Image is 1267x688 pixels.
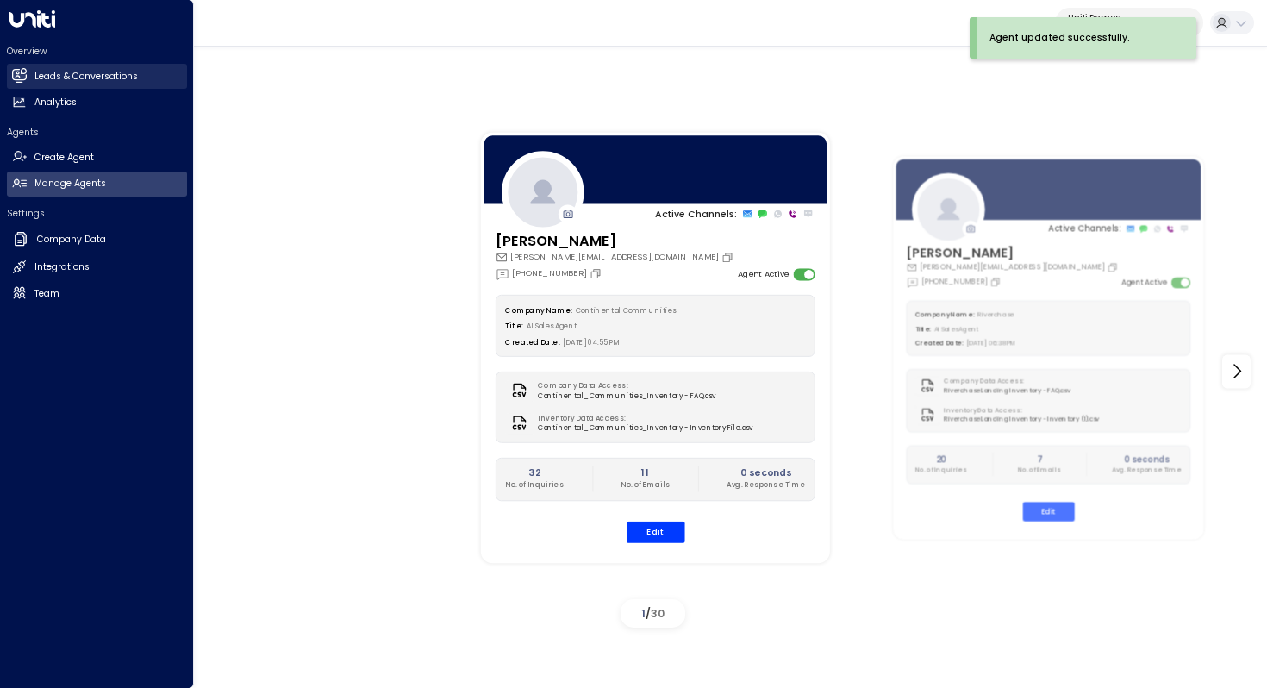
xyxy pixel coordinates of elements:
p: No. of Emails [621,480,670,491]
label: Agent Active [737,268,788,280]
h2: Agents [7,126,187,139]
label: Created Date: [915,339,964,347]
p: Active Channels: [655,207,737,221]
span: Continental_Communities_Inventory - FAQ.csv [538,391,715,401]
label: Company Data Access: [538,380,709,391]
button: Copy [721,251,737,263]
p: Active Channels: [1049,222,1121,235]
button: Edit [1023,502,1075,521]
h2: Company Data [37,233,106,247]
label: Title: [915,325,931,334]
h2: Leads & Conversations [34,70,138,84]
h2: 7 [1018,453,1061,465]
button: Copy [990,276,1004,287]
p: Avg. Response Time [727,480,805,491]
button: Uniti Demos4c025b01-9fa0-46ff-ab3a-a620b886896e [1055,8,1203,38]
p: No. of Emails [1018,466,1061,475]
h2: 0 seconds [1113,453,1183,465]
p: No. of Inquiries [505,480,564,491]
span: Continental Communities [575,305,675,315]
h2: Overview [7,45,187,58]
h3: [PERSON_NAME] [495,230,736,251]
span: Riverchase Landing Inventory - Inventory (1).csv [945,415,1100,424]
h3: [PERSON_NAME] [907,243,1121,262]
span: 30 [651,606,665,621]
div: Agent updated successfully. [989,31,1130,45]
div: [PERSON_NAME][EMAIL_ADDRESS][DOMAIN_NAME] [495,251,736,263]
button: Edit [626,521,684,542]
span: Continental_Communities_Inventory - Inventory File.csv [538,423,752,434]
a: Leads & Conversations [7,64,187,89]
label: Company Data Access: [945,377,1065,386]
h2: Analytics [34,96,77,109]
a: Manage Agents [7,172,187,197]
h2: Settings [7,207,187,220]
label: Created Date: [505,338,559,347]
div: / [621,599,685,628]
label: Company Name: [505,305,571,315]
p: Avg. Response Time [1113,466,1183,475]
label: Inventory Data Access: [538,413,747,423]
label: Inventory Data Access: [945,405,1095,415]
a: Team [7,281,187,306]
p: No. of Inquiries [915,466,967,475]
button: Copy [590,267,605,279]
label: Agent Active [1122,277,1168,288]
h2: Manage Agents [34,177,106,191]
span: 1 [641,606,646,621]
p: Uniti Demos [1068,12,1173,22]
h2: 11 [621,466,670,480]
span: AI Sales Agent [934,325,979,334]
a: Analytics [7,91,187,116]
div: [PHONE_NUMBER] [495,266,604,280]
div: [PHONE_NUMBER] [907,275,1004,287]
div: [PERSON_NAME][EMAIL_ADDRESS][DOMAIN_NAME] [907,261,1121,272]
h2: 20 [915,453,967,465]
span: [DATE] 04:55 PM [563,338,621,347]
h2: Team [34,287,59,301]
a: Company Data [7,226,187,253]
span: Riverchase Landing Inventory - FAQ.csv [945,386,1070,396]
span: [DATE] 06:38 PM [967,339,1017,347]
a: Integrations [7,255,187,280]
h2: Integrations [34,260,90,274]
label: Company Name: [915,310,975,319]
label: Title: [505,322,523,331]
h2: 32 [505,466,564,480]
span: AI Sales Agent [527,322,577,331]
a: Create Agent [7,145,187,170]
span: Riverchase [978,310,1014,319]
h2: Create Agent [34,151,94,165]
h2: 0 seconds [727,466,805,480]
button: Copy [1108,261,1121,272]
